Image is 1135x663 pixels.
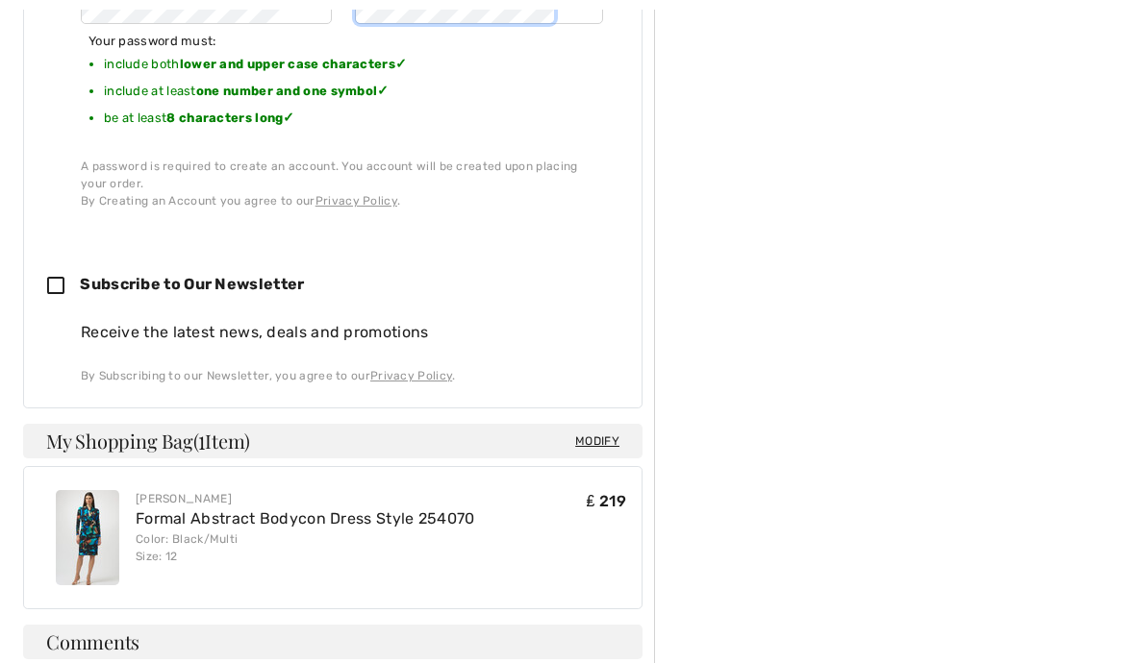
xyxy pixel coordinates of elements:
[81,321,618,344] div: Receive the latest news, deals and promotions
[587,492,626,510] span: ₤ 219
[377,83,389,99] span: ✓
[136,530,475,565] div: Color: Black/Multi Size: 12
[23,424,643,458] h4: My Shopping Bag
[180,57,395,71] b: lower and upper case characters
[104,108,554,135] li: be at least
[104,81,554,108] li: include at least
[136,490,475,507] div: [PERSON_NAME]
[196,84,378,98] b: one number and one symbol
[81,158,603,192] div: A password is required to create an account. You account will be created upon placing your order.
[23,625,643,659] h4: Comments
[56,490,119,585] img: Formal Abstract Bodycon Dress Style 254070
[575,431,619,451] span: Modify
[283,110,294,126] span: ✓
[395,56,407,72] span: ✓
[81,367,618,384] div: By Subscribing to our Newsletter, you agree to our .
[81,24,566,55] span: Your password must:
[370,369,452,382] a: Privacy Policy
[193,428,250,454] span: ( Item)
[166,110,283,125] b: 8 characters long
[198,427,205,452] span: 1
[80,275,304,293] span: Subscribe to Our Newsletter
[104,54,554,81] li: include both
[315,194,397,208] a: Privacy Policy
[81,192,603,209] div: By Creating an Account you agree to our .
[136,509,475,528] a: Formal Abstract Bodycon Dress Style 254070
